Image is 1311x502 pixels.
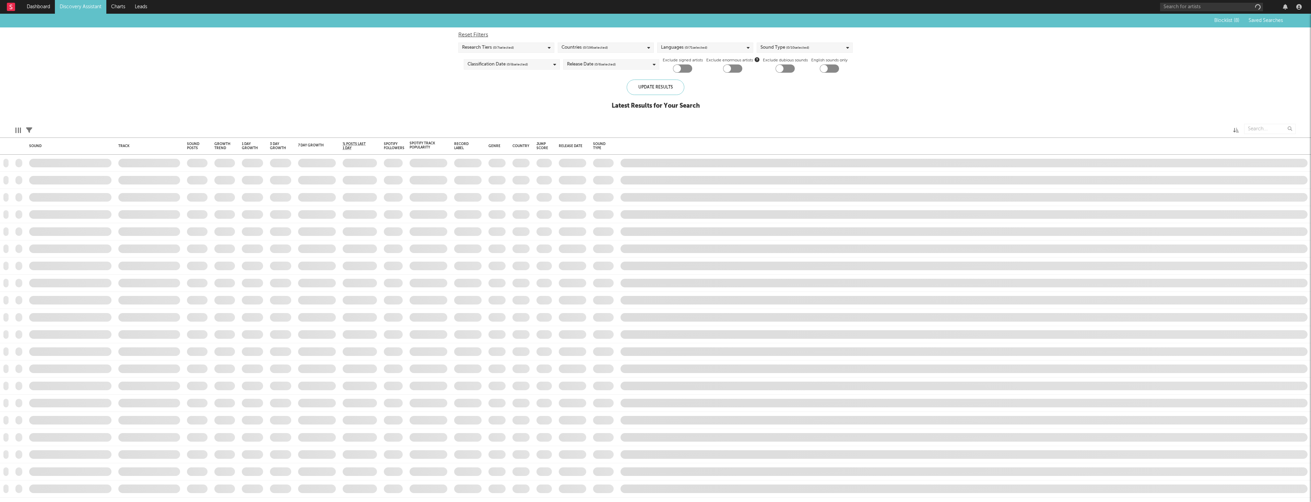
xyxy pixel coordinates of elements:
[627,80,684,95] div: Update Results
[562,44,608,52] div: Countries
[343,142,367,150] span: % Posts Last 1 Day
[763,56,808,64] label: Exclude dubious sounds
[118,144,177,148] div: Track
[1160,3,1263,11] input: Search for artists
[462,44,514,52] div: Research Tiers
[26,120,32,140] div: Filters
[663,56,703,64] label: Exclude signed artists
[384,142,404,150] div: Spotify Followers
[593,142,605,150] div: Sound Type
[270,142,286,150] div: 3 Day Growth
[755,56,759,63] button: Exclude enormous artists
[583,44,608,52] span: ( 0 / 196 selected)
[507,60,528,69] span: ( 0 / 8 selected)
[488,144,500,148] div: Genre
[567,60,616,69] div: Release Date
[458,31,853,39] div: Reset Filters
[1234,18,1239,23] span: ( 8 )
[786,44,809,52] span: ( 0 / 10 selected)
[214,142,232,150] div: Growth Trend
[661,44,707,52] div: Languages
[1247,18,1284,23] button: Saved Searches
[685,44,707,52] span: ( 0 / 71 selected)
[29,144,108,148] div: Sound
[706,56,759,64] span: Exclude enormous artists
[594,60,616,69] span: ( 0 / 6 selected)
[15,120,21,140] div: Edit Columns
[187,142,199,150] div: Sound Posts
[493,44,514,52] span: ( 0 / 7 selected)
[512,144,529,148] div: Country
[760,44,809,52] div: Sound Type
[410,141,437,150] div: Spotify Track Popularity
[242,142,258,150] div: 1 Day Growth
[468,60,528,69] div: Classification Date
[612,102,700,110] div: Latest Results for Your Search
[1249,18,1284,23] span: Saved Searches
[298,143,326,147] div: 7 Day Growth
[559,144,583,148] div: Release Date
[454,142,471,150] div: Record Label
[1214,18,1239,23] span: Blocklist
[811,56,848,64] label: English sounds only
[1244,124,1296,134] input: Search...
[536,142,548,150] div: Jump Score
